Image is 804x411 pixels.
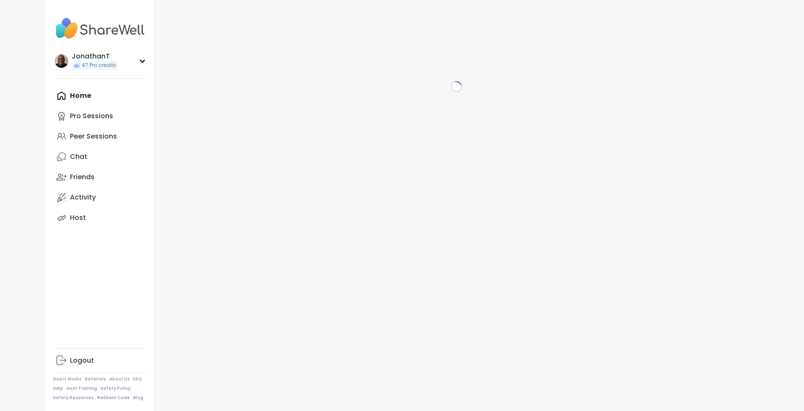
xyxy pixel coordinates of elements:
span: 47 Pro credits [82,62,116,69]
div: Activity [70,193,96,202]
div: Friends [70,172,95,182]
div: Chat [70,152,87,161]
a: Safety Resources [53,395,94,401]
div: Host [70,213,86,222]
div: Peer Sessions [70,132,117,141]
a: Pro Sessions [53,106,147,126]
div: JonathanT [72,52,118,61]
a: Blog [133,395,143,401]
a: Activity [53,187,147,208]
a: How It Works [53,376,81,382]
a: Host Training [67,386,97,392]
a: Logout [53,350,147,371]
a: Referrals [85,376,106,382]
a: Safety Policy [100,386,131,392]
a: About Us [109,376,130,382]
a: Chat [53,147,147,167]
a: Friends [53,167,147,187]
a: Help [53,386,63,392]
img: JonathanT [55,54,68,68]
div: Pro Sessions [70,111,113,121]
img: ShareWell Nav Logo [53,14,147,43]
a: Host [53,208,147,228]
div: Logout [70,356,94,365]
a: FAQ [133,376,142,382]
a: Peer Sessions [53,126,147,147]
a: Redeem Code [97,395,130,401]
